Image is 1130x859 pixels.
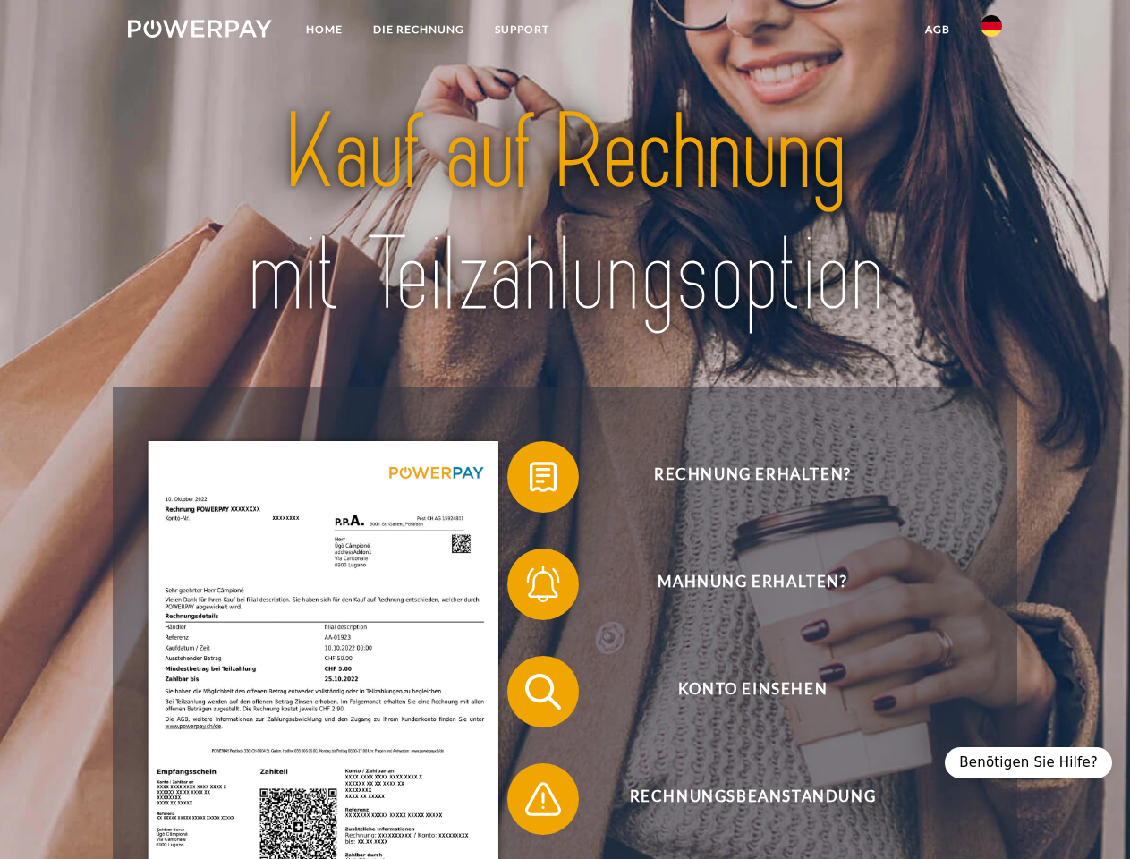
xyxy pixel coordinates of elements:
button: Rechnungsbeanstandung [507,763,973,835]
a: agb [910,13,965,46]
span: Mahnung erhalten? [533,549,972,620]
img: qb_bill.svg [521,455,565,499]
div: Benötigen Sie Hilfe? [945,747,1112,778]
span: Rechnungsbeanstandung [533,763,972,835]
img: de [981,15,1002,37]
span: Rechnung erhalten? [533,441,972,513]
button: Konto einsehen [507,656,973,727]
a: SUPPORT [480,13,565,46]
a: DIE RECHNUNG [358,13,480,46]
img: title-powerpay_de.svg [171,86,959,343]
img: qb_warning.svg [521,777,565,821]
a: Home [291,13,358,46]
span: Konto einsehen [533,656,972,727]
button: Mahnung erhalten? [507,549,973,620]
button: Rechnung erhalten? [507,441,973,513]
img: logo-powerpay-white.svg [128,20,272,38]
img: qb_bell.svg [521,562,565,607]
img: qb_search.svg [521,669,565,714]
